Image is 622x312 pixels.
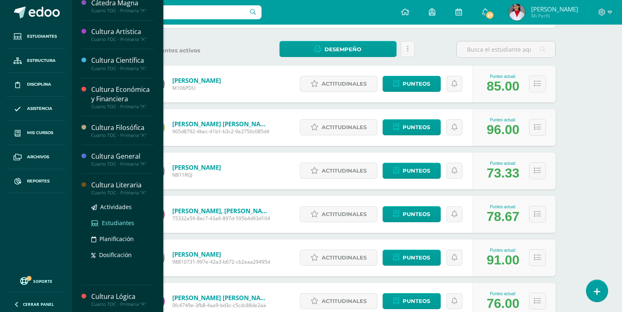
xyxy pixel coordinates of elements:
div: Punteo actual: [487,118,519,122]
span: Cerrar panel [23,301,54,307]
a: Cultura Económica y FinancieraCuarto TOC - Primaria "A" [91,85,153,109]
span: Actitudinales [322,120,367,135]
div: Cuarto TOC - Primaria "A" [91,132,153,138]
div: 76.00 [487,296,519,311]
a: Estudiantes [91,218,153,228]
a: Estructura [7,49,65,73]
span: Actitudinales [322,294,367,309]
a: Mis cursos [7,121,65,145]
a: Disciplina [7,73,65,97]
span: Asistencia [27,105,52,112]
a: Dosificación [91,250,153,260]
a: [PERSON_NAME] [172,250,270,258]
div: Cultura General [91,152,153,161]
a: Actitudinales [300,76,377,92]
div: 96.00 [487,122,519,137]
span: Actitudinales [322,163,367,178]
input: Busca un usuario... [77,5,261,19]
div: Punteo actual: [487,248,519,253]
span: Punteos [403,120,430,135]
a: Soporte [10,275,62,286]
div: Cultura Literaria [91,180,153,190]
a: Desempeño [279,41,396,57]
span: Dosificación [99,251,132,259]
span: Planificación [99,235,134,243]
a: Actitudinales [300,293,377,309]
div: Cultura Científica [91,56,153,65]
a: Cultura LógicaCuarto TOC - Primaria "A" [91,292,153,307]
div: 78.67 [487,209,519,224]
span: Mi Perfil [531,12,578,19]
div: Punteo actual: [487,205,519,209]
div: 73.33 [487,166,519,181]
a: [PERSON_NAME], [PERSON_NAME] [172,207,270,215]
a: Cultura FilosóficaCuarto TOC - Primaria "A" [91,123,153,138]
a: Planificación [91,234,153,244]
a: [PERSON_NAME] [172,163,221,171]
a: Punteos [383,293,441,309]
a: Punteos [383,119,441,135]
div: Cuarto TOC - Primaria "A" [91,66,153,71]
input: Busca el estudiante aquí... [457,41,555,57]
div: Cultura Filosófica [91,123,153,132]
span: 965d8792-4bec-41b1-b3c2-9e2750c085d4 [172,128,270,135]
a: Actitudinales [300,206,377,222]
a: Actitudinales [300,119,377,135]
div: Cuarto TOC - Primaria "A" [91,104,153,109]
a: [PERSON_NAME] [172,76,221,84]
span: Actitudinales [322,207,367,222]
div: 85.00 [487,79,519,94]
a: Actitudinales [300,163,377,179]
span: Archivos [27,154,49,160]
a: Asistencia [7,97,65,121]
span: Punteos [403,250,430,265]
span: Punteos [403,207,430,222]
span: Punteos [403,294,430,309]
span: Soporte [33,278,52,284]
span: [PERSON_NAME] [531,5,578,13]
div: Punteo actual: [487,292,519,296]
a: Punteos [383,163,441,179]
a: Punteos [383,76,441,92]
span: Estudiantes [27,33,57,40]
div: Cultura Lógica [91,292,153,301]
a: Punteos [383,250,441,266]
span: Reportes [27,178,50,184]
span: 98810731-997e-42a3-b672-cb2eaa29495d [172,258,270,265]
span: Actividades [100,203,132,211]
span: N811RGJ [172,171,221,178]
img: d7b361ec98f77d5c3937ad21a36f60dd.png [509,4,525,20]
a: Cultura CientíficaCuarto TOC - Primaria "A" [91,56,153,71]
div: Cultura Económica y Financiera [91,85,153,104]
span: Estructura [27,57,56,64]
div: Punteo actual: [487,74,519,79]
a: Actitudinales [300,250,377,266]
a: Cultura ArtísticaCuarto TOC - Primaria "A" [91,27,153,42]
span: 0fc4749e-3fb8-4aa9-bd3c-c5cdc88de2aa [172,302,270,309]
a: Actividades [91,202,153,212]
a: Punteos [383,206,441,222]
span: Actitudinales [322,76,367,91]
div: Cuarto TOC - Primaria "A" [91,190,153,196]
div: Cuarto TOC - Primaria "A" [91,8,153,14]
span: 75332a59-8ec7-43a6-897d-595b4d93d104 [172,215,270,222]
div: Cultura Artística [91,27,153,36]
div: Cuarto TOC - Primaria "A" [91,36,153,42]
span: Actitudinales [322,250,367,265]
div: 91.00 [487,253,519,268]
a: Archivos [7,145,65,169]
a: Estudiantes [7,25,65,49]
label: Estudiantes activos [138,47,238,55]
span: Disciplina [27,81,51,88]
span: Desempeño [325,42,361,57]
span: Estudiantes [102,219,134,227]
a: [PERSON_NAME] [PERSON_NAME] [172,120,270,128]
span: Punteos [403,163,430,178]
span: Punteos [403,76,430,91]
div: Punteo actual: [487,161,519,166]
a: Reportes [7,169,65,194]
span: 57 [485,11,494,20]
a: Cultura LiterariaCuarto TOC - Primaria "A" [91,180,153,196]
div: Cuarto TOC - Primaria "A" [91,301,153,307]
a: Cultura GeneralCuarto TOC - Primaria "A" [91,152,153,167]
